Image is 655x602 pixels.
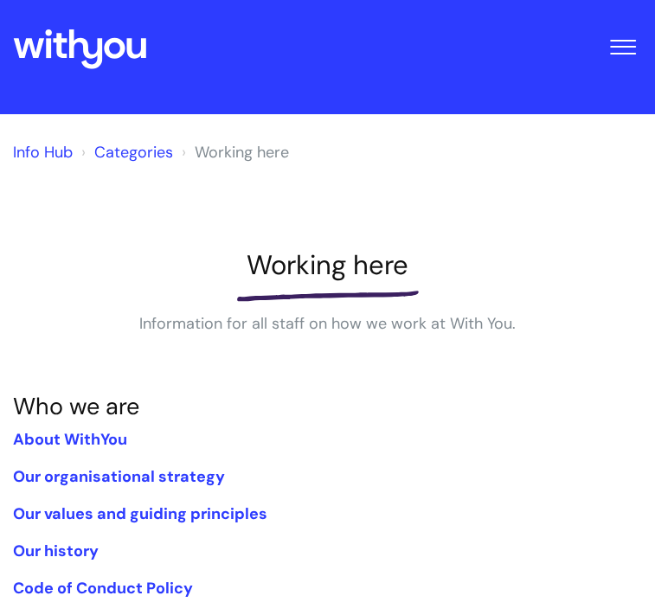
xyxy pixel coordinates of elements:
a: Info Hub [13,142,73,163]
a: Categories [94,142,173,163]
a: About WithYou [13,429,127,450]
p: Information for all staff on how we work at With You. [68,310,588,337]
a: Our organisational strategy [13,466,225,487]
a: Our values and guiding principles [13,503,267,524]
h1: Working here [13,249,642,281]
a: Our history [13,541,99,561]
li: Working here [177,138,289,166]
a: Who we are [13,391,139,421]
button: Toggle Navigation [603,16,642,69]
li: Solution home [77,138,173,166]
a: Code of Conduct Policy [13,578,193,599]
